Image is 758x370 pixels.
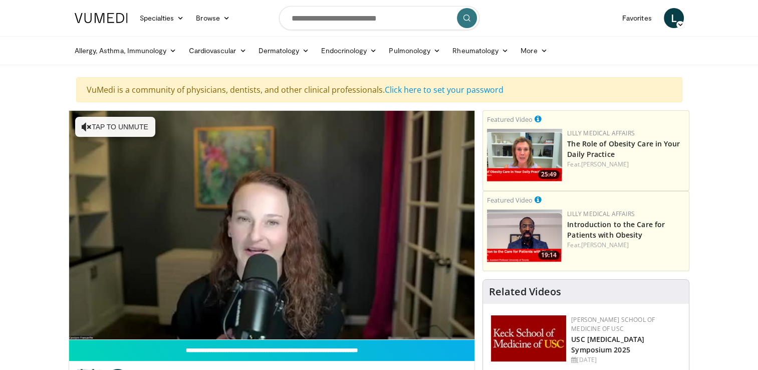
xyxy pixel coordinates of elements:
a: Rheumatology [446,41,515,61]
a: Click here to set your password [385,84,503,95]
img: e1208b6b-349f-4914-9dd7-f97803bdbf1d.png.150x105_q85_crop-smart_upscale.png [487,129,562,181]
div: Feat. [567,160,685,169]
a: Dermatology [252,41,316,61]
a: Specialties [134,8,190,28]
a: Browse [190,8,236,28]
small: Featured Video [487,196,533,205]
a: 25:49 [487,129,562,181]
a: Lilly Medical Affairs [567,129,635,137]
h4: Related Videos [489,286,561,298]
img: VuMedi Logo [75,13,128,23]
span: 19:14 [538,251,560,260]
a: 19:14 [487,210,562,262]
div: [DATE] [571,355,681,364]
img: acc2e291-ced4-4dd5-b17b-d06994da28f3.png.150x105_q85_crop-smart_upscale.png [487,210,562,262]
input: Search topics, interventions [279,6,479,30]
a: [PERSON_NAME] [581,241,629,249]
span: 25:49 [538,170,560,179]
a: Introduction to the Care for Patients with Obesity [567,220,665,240]
a: More [515,41,553,61]
a: The Role of Obesity Care in Your Daily Practice [567,139,680,159]
small: Featured Video [487,115,533,124]
a: L [664,8,684,28]
img: 7b941f1f-d101-407a-8bfa-07bd47db01ba.png.150x105_q85_autocrop_double_scale_upscale_version-0.2.jpg [491,315,566,361]
a: Allergy, Asthma, Immunology [69,41,183,61]
button: Tap to unmute [75,117,155,137]
a: Pulmonology [383,41,446,61]
video-js: Video Player [69,111,475,340]
a: Endocrinology [315,41,383,61]
a: USC [MEDICAL_DATA] Symposium 2025 [571,334,644,354]
a: Lilly Medical Affairs [567,210,635,218]
a: Favorites [616,8,658,28]
div: Feat. [567,241,685,250]
a: Cardiovascular [182,41,252,61]
a: [PERSON_NAME] School of Medicine of USC [571,315,655,333]
div: VuMedi is a community of physicians, dentists, and other clinical professionals. [76,77,682,102]
a: [PERSON_NAME] [581,160,629,168]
